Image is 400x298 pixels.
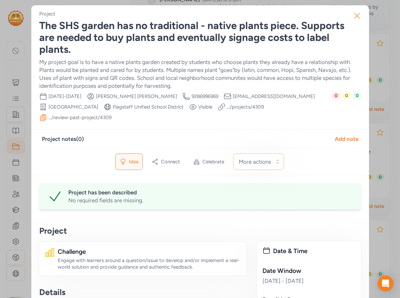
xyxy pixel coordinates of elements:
[343,92,351,99] span: 0
[39,58,361,90] div: My project goal is to have a native plants garden created by students who choose plants they alre...
[58,257,241,270] div: Engage with learners around a question/issue to develop and/or implement a real-world solution an...
[39,287,247,297] h4: Details
[353,92,361,99] span: 0
[42,135,84,143] div: Project notes ( 0 )
[39,11,55,17] div: Project
[48,114,111,121] a: .../review-past-project/4309
[96,93,177,100] span: [PERSON_NAME] [PERSON_NAME]
[262,277,356,285] div: [DATE] - [DATE]
[68,188,353,196] div: Project has been described
[48,93,81,100] span: [DATE] - [DATE]
[273,247,356,256] div: Date & Time
[39,225,247,236] h4: Project
[129,158,138,165] span: Idea
[202,158,224,165] span: Celebrate
[233,153,284,170] button: More actions
[227,104,264,110] a: .../projects/4309
[161,158,180,165] span: Connect
[68,196,353,204] div: No required fields are missing.
[113,104,184,110] div: Flagstaff Unified School District
[335,135,358,143] div: Add note
[239,158,271,166] span: More actions
[48,104,98,110] span: [GEOGRAPHIC_DATA]
[192,93,218,100] span: 9286996969
[262,266,356,276] div: Date Window
[332,92,340,99] span: 0
[39,20,361,55] div: The SHS garden has no traditional - native plants piece. Supports are needed to buy plants and ev...
[378,276,393,291] div: Open Intercom Messenger
[233,93,315,100] span: [EMAIL_ADDRESS][DOMAIN_NAME]
[58,247,241,256] div: Challenge
[198,104,212,110] span: Visible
